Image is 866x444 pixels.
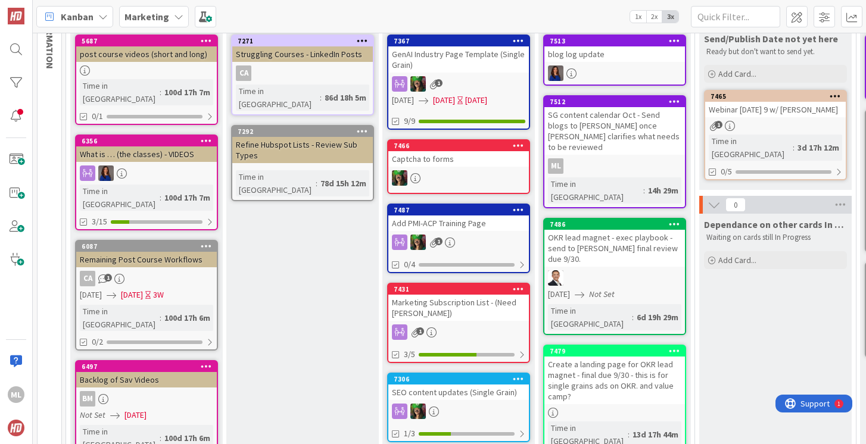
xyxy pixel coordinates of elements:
div: 7486OKR lead magnet - exec playbook - send to [PERSON_NAME] final review due 9/30. [544,219,685,267]
span: [DATE] [121,289,143,301]
div: 7486 [544,219,685,230]
div: 7479 [544,346,685,357]
span: [DATE] [548,288,570,301]
div: Marketing Subscription List - (Need [PERSON_NAME]) [388,295,529,321]
div: 7271 [238,37,373,45]
div: SL [388,404,529,419]
span: : [316,177,317,190]
div: 78d 15h 12m [317,177,369,190]
div: BM [80,391,95,407]
div: 6356 [82,137,217,145]
div: 7487Add PMI-ACP Training Page [388,205,529,231]
div: 7513 [550,37,685,45]
div: 6356What is … (the classes) - VIDEOS [76,136,217,162]
span: 0/4 [404,258,415,271]
div: Remaining Post Course Workflows [76,252,217,267]
div: 3W [153,289,164,301]
div: 6d 19h 29m [634,311,681,324]
img: SL [392,170,407,186]
div: 14h 29m [645,184,681,197]
div: SL [388,170,529,186]
div: Time in [GEOGRAPHIC_DATA] [709,135,793,161]
img: SL [410,76,426,92]
img: SL [548,65,563,81]
div: Webinar [DATE] 9 w/ [PERSON_NAME] [705,102,846,117]
div: 100d 17h 7m [161,191,213,204]
div: 7465 [711,92,846,101]
div: 7479 [550,347,685,355]
div: Time in [GEOGRAPHIC_DATA] [548,177,643,204]
div: ML [8,386,24,403]
span: Kanban [61,10,94,24]
div: ML [544,158,685,174]
div: 7513 [544,36,685,46]
div: 6497 [76,361,217,372]
span: : [160,311,161,324]
div: 6497 [82,362,217,371]
div: Time in [GEOGRAPHIC_DATA] [80,305,160,331]
span: : [793,141,795,154]
div: Captcha to forms [388,151,529,167]
div: Time in [GEOGRAPHIC_DATA] [80,79,160,105]
div: Create a landing page for OKR lead magnet - final due 9/30 - this is for single grains ads on OKR... [544,357,685,404]
p: Waiting on cards still In Progress [706,233,845,242]
div: 7367 [388,36,529,46]
div: 6087 [76,241,217,252]
span: [DATE] [80,289,102,301]
div: 5687post course videos (short and long) [76,36,217,62]
div: blog log update [544,46,685,62]
div: Time in [GEOGRAPHIC_DATA] [548,304,632,330]
div: 7431 [388,284,529,295]
div: 6087Remaining Post Course Workflows [76,241,217,267]
div: 7431Marketing Subscription List - (Need [PERSON_NAME]) [388,284,529,321]
div: 7513blog log update [544,36,685,62]
span: 0/1 [92,110,103,123]
span: Add Card... [718,255,756,265]
div: 100d 17h 6m [161,311,213,324]
div: SG content calendar Oct - Send blogs to [PERSON_NAME] once [PERSON_NAME] clarifies what needs to ... [544,107,685,155]
img: SL [548,270,563,286]
div: 7292 [238,127,373,136]
img: Visit kanbanzone.com [8,8,24,24]
div: Backlog of Sav Videos [76,372,217,387]
div: 7487 [388,205,529,215]
span: : [643,184,645,197]
div: 7306 [394,375,529,383]
div: 5687 [76,36,217,46]
span: 2x [646,11,662,23]
div: GenAI Industry Page Template (Single Grain) [388,46,529,73]
div: 7466Captcha to forms [388,140,529,167]
span: Add Card... [718,68,756,79]
div: SL [544,65,685,81]
div: CA [236,65,251,81]
div: [DATE] [465,94,487,107]
span: 3/5 [404,348,415,361]
div: Time in [GEOGRAPHIC_DATA] [236,170,316,196]
span: 3/15 [92,215,107,228]
div: 7306 [388,374,529,384]
div: 7292 [232,126,373,137]
div: BM [76,391,217,407]
span: [DATE] [433,94,455,107]
img: SL [410,404,426,419]
span: 1x [630,11,646,23]
b: Marketing [124,11,169,23]
div: 7512 [550,98,685,106]
div: CA [76,271,217,286]
i: Not Set [80,409,105,420]
span: INFORMATION [44,8,56,69]
span: 1 [104,274,112,282]
div: 7512SG content calendar Oct - Send blogs to [PERSON_NAME] once [PERSON_NAME] clarifies what needs... [544,96,685,155]
div: Time in [GEOGRAPHIC_DATA] [80,185,160,211]
div: SEO content updates (Single Grain) [388,384,529,400]
span: : [160,86,161,99]
div: 13d 17h 44m [630,428,681,441]
div: 7512 [544,96,685,107]
div: 7367 [394,37,529,45]
span: : [628,428,630,441]
span: 0 [725,198,746,212]
div: 7465Webinar [DATE] 9 w/ [PERSON_NAME] [705,91,846,117]
span: : [160,191,161,204]
div: Add PMI-ACP Training Page [388,215,529,231]
div: Struggling Courses - LinkedIn Posts [232,46,373,62]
